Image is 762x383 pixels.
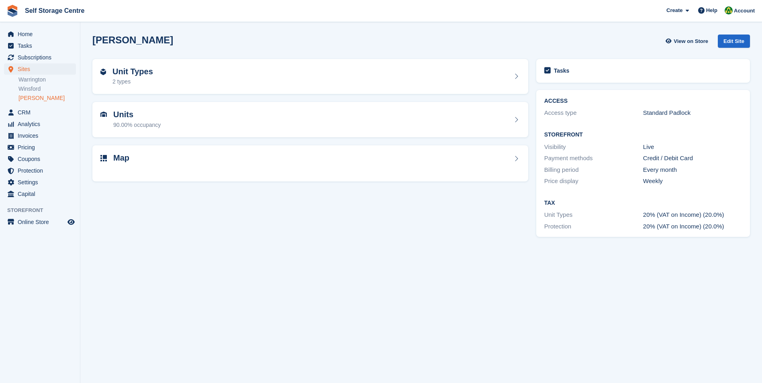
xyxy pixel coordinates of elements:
[643,165,742,175] div: Every month
[4,29,76,40] a: menu
[112,77,153,86] div: 2 types
[66,217,76,227] a: Preview store
[113,110,161,119] h2: Units
[112,67,153,76] h2: Unit Types
[6,5,18,17] img: stora-icon-8386f47178a22dfd0bd8f6a31ec36ba5ce8667c1dd55bd0f319d3a0aa187defe.svg
[643,210,742,220] div: 20% (VAT on Income) (20.0%)
[92,35,173,45] h2: [PERSON_NAME]
[18,142,66,153] span: Pricing
[544,108,643,118] div: Access type
[100,155,107,161] img: map-icn-33ee37083ee616e46c38cad1a60f524a97daa1e2b2c8c0bc3eb3415660979fc1.svg
[725,6,733,14] img: Diane Williams
[18,188,66,200] span: Capital
[544,98,742,104] h2: ACCESS
[18,29,66,40] span: Home
[544,143,643,152] div: Visibility
[4,165,76,176] a: menu
[718,35,750,51] a: Edit Site
[544,200,742,206] h2: Tax
[718,35,750,48] div: Edit Site
[4,63,76,75] a: menu
[100,69,106,75] img: unit-type-icn-2b2737a686de81e16bb02015468b77c625bbabd49415b5ef34ead5e3b44a266d.svg
[18,85,76,93] a: Winsford
[113,121,161,129] div: 90.00% occupancy
[734,7,755,15] span: Account
[643,177,742,186] div: Weekly
[666,6,682,14] span: Create
[4,130,76,141] a: menu
[92,59,528,94] a: Unit Types 2 types
[4,216,76,228] a: menu
[92,145,528,182] a: Map
[18,52,66,63] span: Subscriptions
[643,143,742,152] div: Live
[4,142,76,153] a: menu
[674,37,708,45] span: View on Store
[18,216,66,228] span: Online Store
[544,165,643,175] div: Billing period
[643,108,742,118] div: Standard Padlock
[22,4,88,17] a: Self Storage Centre
[4,177,76,188] a: menu
[544,210,643,220] div: Unit Types
[643,154,742,163] div: Credit / Debit Card
[18,63,66,75] span: Sites
[100,112,107,117] img: unit-icn-7be61d7bf1b0ce9d3e12c5938cc71ed9869f7b940bace4675aadf7bd6d80202e.svg
[544,222,643,231] div: Protection
[18,153,66,165] span: Coupons
[18,107,66,118] span: CRM
[554,67,570,74] h2: Tasks
[18,40,66,51] span: Tasks
[664,35,711,48] a: View on Store
[18,118,66,130] span: Analytics
[544,132,742,138] h2: Storefront
[4,107,76,118] a: menu
[544,154,643,163] div: Payment methods
[18,177,66,188] span: Settings
[4,118,76,130] a: menu
[643,222,742,231] div: 20% (VAT on Income) (20.0%)
[92,102,528,137] a: Units 90.00% occupancy
[18,165,66,176] span: Protection
[4,153,76,165] a: menu
[18,130,66,141] span: Invoices
[18,94,76,102] a: [PERSON_NAME]
[4,188,76,200] a: menu
[4,40,76,51] a: menu
[113,153,129,163] h2: Map
[706,6,717,14] span: Help
[18,76,76,84] a: Warrington
[7,206,80,214] span: Storefront
[4,52,76,63] a: menu
[544,177,643,186] div: Price display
